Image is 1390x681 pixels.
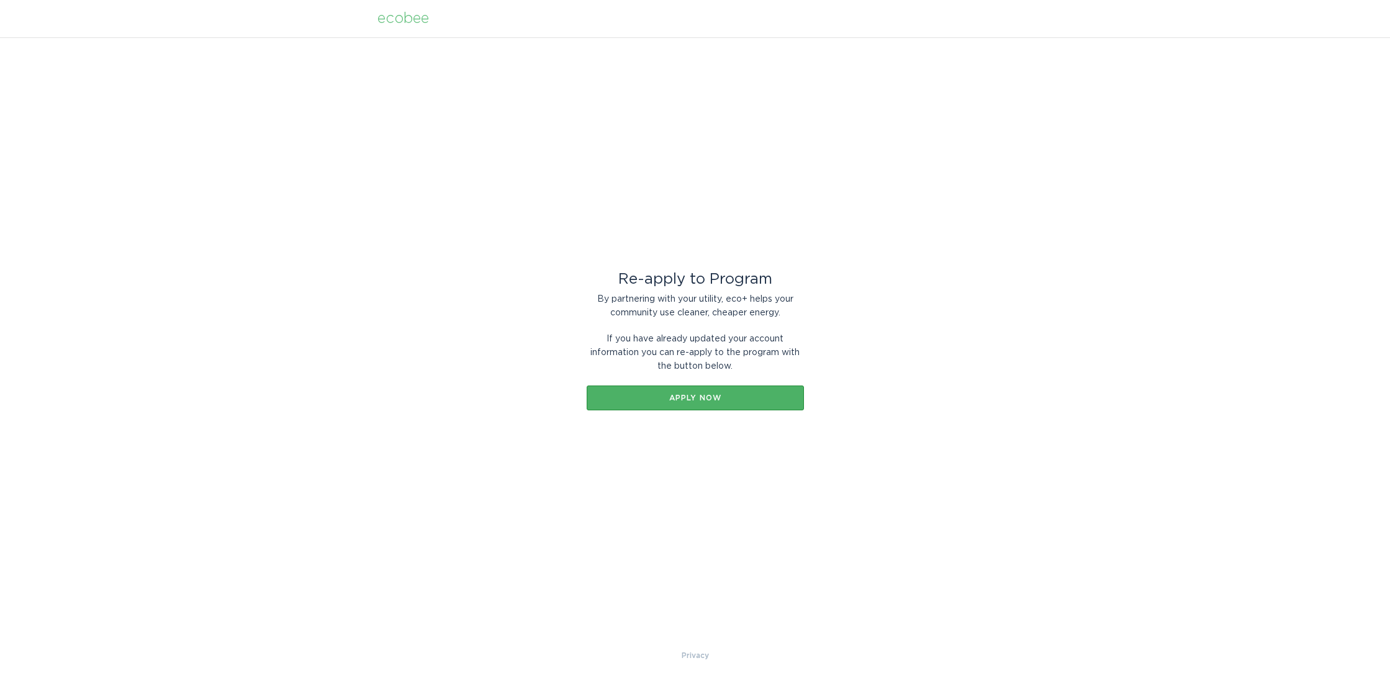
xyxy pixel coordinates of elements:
[593,394,798,402] div: Apply now
[587,273,804,286] div: Re-apply to Program
[377,12,429,25] div: ecobee
[587,386,804,410] button: Apply now
[682,649,709,662] a: Privacy Policy & Terms of Use
[587,332,804,373] div: If you have already updated your account information you can re-apply to the program with the but...
[587,292,804,320] div: By partnering with your utility, eco+ helps your community use cleaner, cheaper energy.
